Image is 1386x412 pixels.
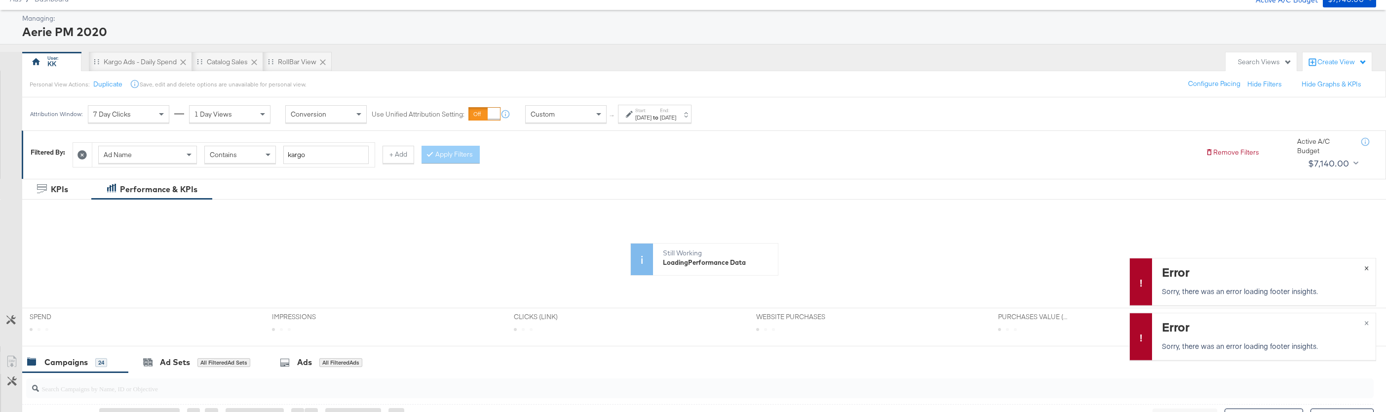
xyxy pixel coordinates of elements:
[31,148,65,157] div: Filtered By:
[22,14,1374,23] div: Managing:
[660,107,676,114] label: End:
[1297,137,1351,155] div: Active A/C Budget
[1357,258,1376,276] button: ×
[93,110,131,119] span: 7 Day Clicks
[297,357,312,368] div: Ads
[383,146,414,164] button: + Add
[51,184,68,195] div: KPIs
[95,358,107,367] div: 24
[660,114,676,122] div: [DATE]
[1304,156,1360,171] button: $7,140.00
[120,184,197,195] div: Performance & KPIs
[1364,316,1369,328] span: ×
[140,81,306,88] div: Save, edit and delete options are unavailable for personal view.
[44,357,88,368] div: Campaigns
[104,150,132,159] span: Ad Name
[1357,313,1376,331] button: ×
[1317,57,1367,67] div: Create View
[268,59,273,64] div: Drag to reorder tab
[278,57,316,67] div: RollBar View
[1247,80,1282,89] button: Hide Filters
[1308,156,1349,171] div: $7,140.00
[30,111,83,118] div: Attribution Window:
[1181,75,1247,93] button: Configure Pacing
[1162,263,1363,280] div: Error
[531,110,555,119] span: Custom
[283,146,369,164] input: Enter a search term
[319,358,362,367] div: All Filtered Ads
[197,59,202,64] div: Drag to reorder tab
[94,59,99,64] div: Drag to reorder tab
[1238,57,1292,67] div: Search Views
[1364,261,1369,273] span: ×
[197,358,250,367] div: All Filtered Ad Sets
[39,375,1246,394] input: Search Campaigns by Name, ID or Objective
[372,110,464,119] label: Use Unified Attribution Setting:
[93,80,122,89] button: Duplicate
[47,59,56,69] div: KK
[608,114,617,118] span: ↑
[652,114,660,121] strong: to
[210,150,237,159] span: Contains
[1162,341,1363,351] p: Sorry, there was an error loading footer insights.
[1162,318,1363,335] div: Error
[635,107,652,114] label: Start:
[207,57,248,67] div: Catalog Sales
[1162,286,1363,296] p: Sorry, there was an error loading footer insights.
[30,81,89,88] div: Personal View Actions:
[160,357,190,368] div: Ad Sets
[194,110,232,119] span: 1 Day Views
[22,23,1374,40] div: Aerie PM 2020
[291,110,326,119] span: Conversion
[104,57,177,67] div: Kargo Ads - Daily Spend
[635,114,652,122] div: [DATE]
[1205,148,1259,157] button: Remove Filters
[1302,80,1361,89] button: Hide Graphs & KPIs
